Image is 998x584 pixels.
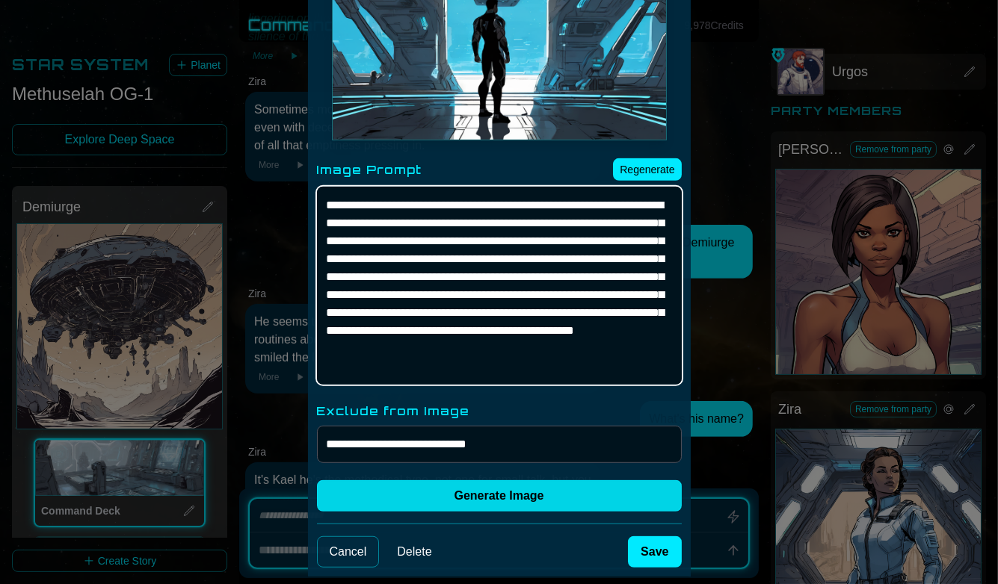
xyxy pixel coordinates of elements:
[317,536,380,568] button: Cancel
[385,537,443,567] button: Delete
[317,161,422,178] label: Image Prompt
[317,480,682,512] button: Generate Image
[317,402,682,420] label: Exclude from Image
[613,158,681,181] button: Regenerate
[628,536,681,568] button: Save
